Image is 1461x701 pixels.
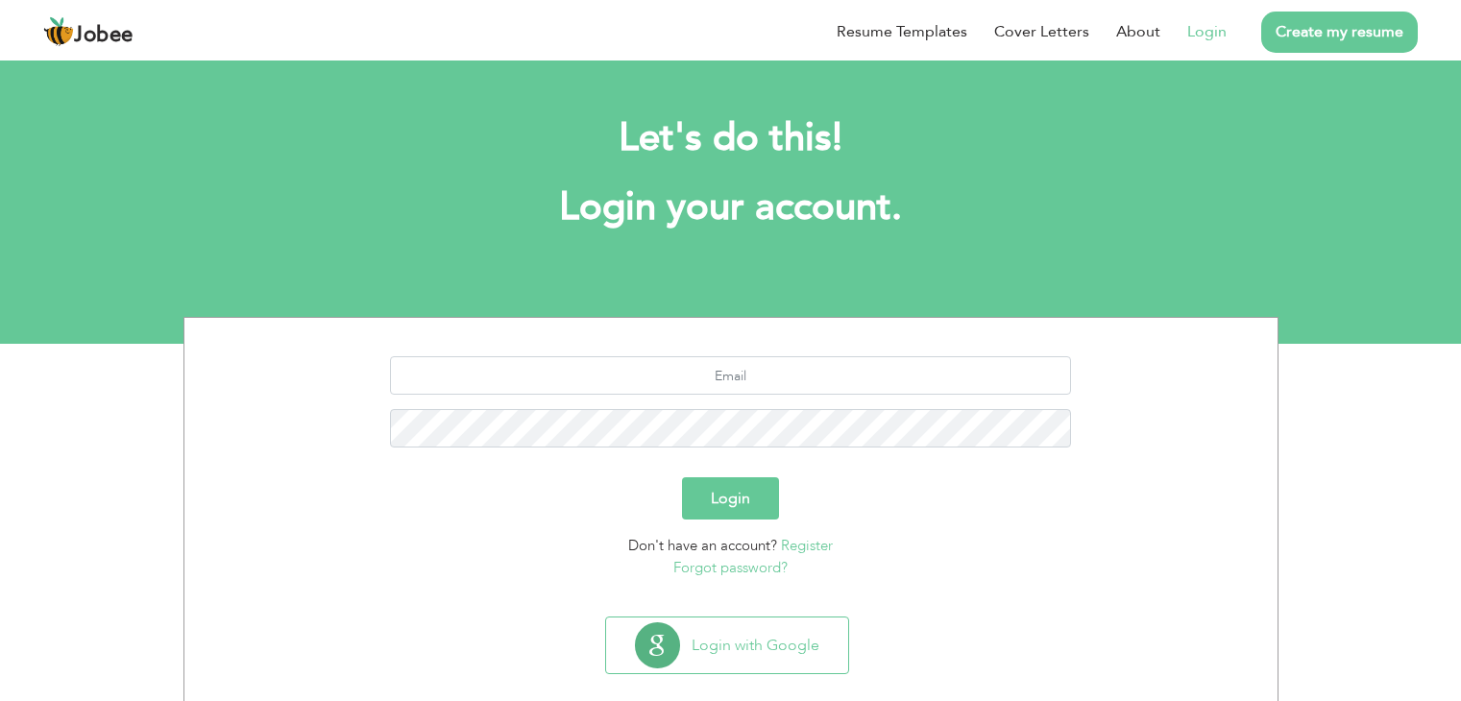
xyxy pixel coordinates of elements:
[837,20,967,43] a: Resume Templates
[43,16,134,47] a: Jobee
[74,25,134,46] span: Jobee
[994,20,1089,43] a: Cover Letters
[628,536,777,555] span: Don't have an account?
[43,16,74,47] img: jobee.io
[390,356,1071,395] input: Email
[212,113,1250,163] h2: Let's do this!
[1187,20,1227,43] a: Login
[1261,12,1418,53] a: Create my resume
[1116,20,1160,43] a: About
[673,558,788,577] a: Forgot password?
[781,536,833,555] a: Register
[212,182,1250,232] h1: Login your account.
[606,617,848,673] button: Login with Google
[682,477,779,520] button: Login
